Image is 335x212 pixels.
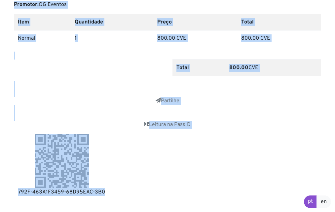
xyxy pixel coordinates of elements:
[14,121,321,129] p: Leitura na PassID
[225,60,321,76] td: CVE
[237,14,321,30] th: Total
[153,30,237,46] td: 800.00 CVE
[153,14,237,30] th: Preço
[71,14,153,30] th: Quantidade
[14,134,110,188] div: 792F-463A1F3459-68D95EAC-3B0
[14,188,110,196] p: 792F-463A1F3459-68D95EAC-3B0
[304,195,317,208] a: pt
[156,98,179,104] a: Partilhe
[14,1,39,8] b: Promotor:
[172,60,225,76] th: Total
[71,30,153,46] td: 1
[14,30,71,46] td: Normal
[35,134,89,188] img: ofDD+QAAAAZJREFUAwDVVZHSzRjGPQAAAABJRU5ErkJggg==
[237,30,321,46] td: 800.00 CVE
[14,1,321,9] p: OG Eventos
[14,14,71,30] th: Item
[229,64,248,71] b: 800.00
[316,195,331,208] a: en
